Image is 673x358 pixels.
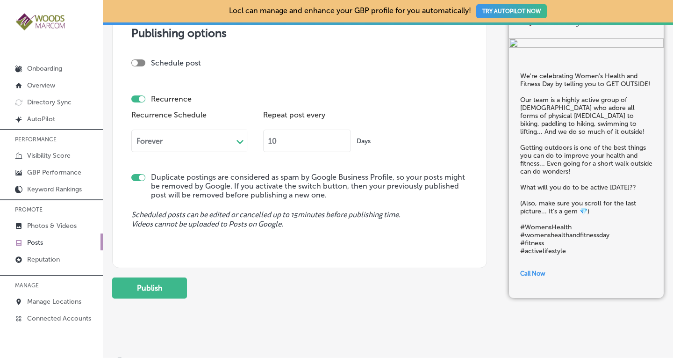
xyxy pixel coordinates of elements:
[131,26,468,40] h3: Publishing options
[27,298,81,306] p: Manage Locations
[263,130,351,152] input: Repeat Post Every
[357,137,380,145] label: Days
[509,39,664,50] img: 3682346d-56c8-4b19-a594-9d54a89718f4
[27,314,91,322] p: Connected Accounts
[27,185,82,193] p: Keyword Rankings
[112,278,187,299] button: Publish
[151,173,468,199] label: Duplicate postings are considered as spam by Google Business Profile, so your posts might be remo...
[27,98,72,106] p: Directory Sync
[151,95,192,103] label: Recurrence
[131,211,468,228] span: Scheduled posts can be edited or cancelled up to 15 minutes before publishing time. Videos cannot...
[27,81,55,89] p: Overview
[136,137,163,146] div: Forever
[27,239,43,247] p: Posts
[27,65,62,73] p: Onboarding
[520,270,545,278] span: Call Now
[520,73,652,256] h5: We're celebrating Women's Health and Fitness Day by telling you to GET OUTSIDE! Our team is a hig...
[27,222,77,230] p: Photos & Videos
[476,4,547,18] button: TRY AUTOPILOT NOW
[27,115,55,123] p: AutoPilot
[27,168,81,176] p: GBP Performance
[131,110,248,119] label: Recurrence Schedule
[27,256,60,263] p: Reputation
[27,152,71,160] p: Visibility Score
[151,58,201,67] label: Schedule post
[263,110,380,119] label: Repeat post every
[15,12,66,31] img: 4a29b66a-e5ec-43cd-850c-b989ed1601aaLogo_Horizontal_BerryOlive_1000.jpg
